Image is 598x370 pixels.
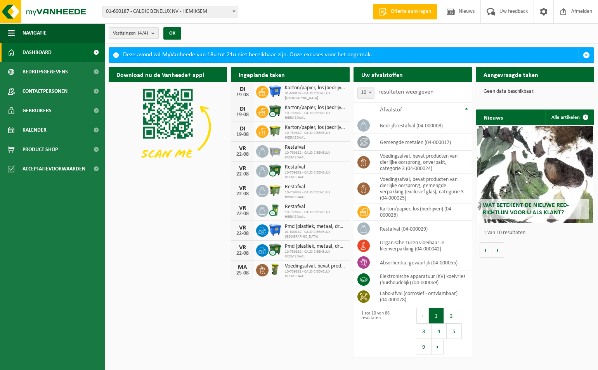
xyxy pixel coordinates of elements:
td: karton/papier, los (bedrijven) (04-000026) [374,203,472,221]
span: Bedrijfsgegevens [23,62,68,82]
td: bedrijfsrestafval (04-000008) [374,117,472,134]
td: organische zuren vloeibaar in kleinverpakking (04-000042) [374,237,472,254]
div: 22-08 [235,211,250,217]
img: WB-1100-CU [269,104,282,118]
img: WB-1100-HPE-GN-50 [269,184,282,197]
img: WB-0060-HPE-GN-50 [269,263,282,276]
span: 10-739882 - CALDIC BENELUX HEEMSDAAL [285,111,345,120]
h2: Nieuws [476,109,511,125]
img: WB-1100-HPE-GN-50 [269,124,282,137]
div: VR [235,225,250,231]
p: 1 van 10 resultaten [484,230,590,236]
span: Voedingsafval, bevat producten van dierlijke oorsprong, onverpakt, categorie 3 [285,263,345,269]
div: 1 tot 10 van 86 resultaten [357,307,409,355]
img: WB-1100-HPE-BE-01 [269,85,282,98]
td: absorbentia, gevaarlijk (04-000055) [374,254,472,271]
div: DI [235,126,250,132]
img: WB-1100-CU [269,243,282,256]
span: Gebruikers [23,101,52,120]
h2: Uw afvalstoffen [354,67,411,82]
span: Acceptatievoorwaarden [23,159,85,179]
div: VR [235,245,250,251]
button: 4 [432,323,447,339]
span: 10-739882 - CALDIC BENELUX HEEMSDAAL [285,250,345,259]
span: Contactpersonen [23,82,68,101]
span: Kalender [23,120,47,140]
span: 10-739882 - CALDIC BENELUX HEEMSDAAL [285,170,345,180]
button: Next [432,339,444,354]
div: VR [235,185,250,191]
span: Restafval [285,184,345,190]
div: 22-08 [235,172,250,177]
span: 10 [357,87,374,99]
button: Previous [416,308,429,323]
p: Geen data beschikbaar. [484,89,586,94]
span: Karton/papier, los (bedrijven) [285,85,345,91]
div: 22-08 [235,191,250,197]
span: Dashboard [23,43,52,62]
td: elektronische apparatuur (KV) koelvries (huishoudelijk) (04-000069) [374,271,472,288]
span: Pmd (plastiek, metaal, drankkartons) (bedrijven) [285,243,345,250]
button: 1 [429,308,444,323]
button: OK [163,27,181,40]
span: 01-600187 - CALDIC BENELUX NV - HEMIKSEM [103,6,238,17]
div: 19-08 [235,92,250,98]
div: Deze avond zal MyVanheede van 18u tot 21u niet bereikbaar zijn. Onze excuses voor het ongemak. [123,48,579,63]
span: 10-739882 - CALDIC BENELUX HEEMSDAAL [285,131,345,140]
td: labo-afval (corrosief - ontvlambaar) (04-000078) [374,288,472,305]
div: 19-08 [235,132,250,137]
img: WB-2500-GAL-GY-01 [269,144,282,157]
div: 19-08 [235,112,250,118]
span: 10-739882 - CALDIC BENELUX HEEMSDAAL [285,269,345,279]
div: DI [235,86,250,92]
td: restafval (04-000029) [374,221,472,237]
span: Offerte aanvragen [389,8,433,16]
div: 25-08 [235,271,250,276]
div: VR [235,165,250,172]
span: Restafval [285,144,345,151]
a: Offerte aanvragen [373,4,437,19]
img: Download de VHEPlus App [109,82,227,171]
button: 5 [447,323,462,339]
img: WB-0240-CU [269,203,282,217]
span: Karton/papier, los (bedrijven) [285,125,345,131]
button: Vorige [480,242,492,258]
button: 3 [416,323,432,339]
td: voedingsafval, bevat producten van dierlijke oorsprong, onverpakt, categorie 3 (04-000024) [374,151,472,174]
span: Restafval [285,164,345,170]
span: Product Shop [23,140,58,159]
div: VR [235,146,250,152]
h2: Aangevraagde taken [476,67,546,82]
a: Alle artikelen [545,109,593,125]
td: voedingsafval, bevat producten van dierlijke oorsprong, gemengde verpakking (exclusief glas), cat... [374,174,472,203]
span: 10-739882 - CALDIC BENELUX HEEMSDAAL [285,151,345,160]
div: MA [235,264,250,271]
button: 2 [444,308,459,323]
span: Afvalstof [380,107,402,113]
span: Wat betekent de nieuwe RED-richtlijn voor u als klant? [483,202,569,216]
td: gemengde metalen (04-000017) [374,134,472,151]
span: Navigatie [23,23,47,43]
img: WB-1100-HPE-BE-01 [269,223,282,236]
h2: Ingeplande taken [231,67,293,82]
span: 10 [358,87,374,98]
div: 22-08 [235,251,250,256]
span: 10-739882 - CALDIC BENELUX HEEMSDAAL [285,210,345,219]
button: Volgende [492,242,504,258]
count: (4/4) [138,31,148,36]
h2: Download nu de Vanheede+ app! [109,67,212,82]
a: Wat betekent de nieuwe RED-richtlijn voor u als klant? [477,126,593,223]
span: Pmd (plastiek, metaal, drankkartons) (bedrijven) [285,224,345,230]
span: Restafval [285,204,345,210]
span: Karton/papier, los (bedrijven) [285,105,345,111]
div: 22-08 [235,152,250,157]
span: 01-600187 - CALDIC BENELUX [GEOGRAPHIC_DATA] [285,230,345,239]
button: Vestigingen(4/4) [109,27,159,39]
button: 9 [416,339,432,354]
div: DI [235,106,250,112]
img: WB-1100-CU [269,164,282,177]
span: Vestigingen [113,28,148,39]
div: VR [235,205,250,211]
span: 01-600187 - CALDIC BENELUX [GEOGRAPHIC_DATA] [285,91,345,101]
